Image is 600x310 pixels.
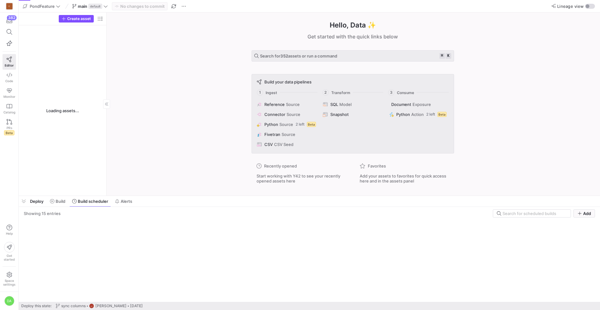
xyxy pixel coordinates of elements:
[121,199,132,204] span: Alerts
[330,112,349,117] span: Snapshot
[446,53,451,59] kbd: k
[264,163,297,168] span: Recently opened
[2,1,16,12] a: C
[130,304,143,308] span: [DATE]
[502,211,567,216] input: Search for scheduled builds
[2,54,16,70] a: Editor
[2,269,16,289] a: Spacesettings
[426,112,435,117] span: 2 left
[21,2,62,10] button: PondFeature
[339,102,352,107] span: Model
[360,173,449,183] span: Add your assets to favorites for quick access here and in the assets panel
[2,117,16,138] a: PRsBeta
[21,304,52,308] span: Deploy this state:
[260,53,337,58] span: Search for assets or run a command
[286,102,300,107] span: Source
[264,142,273,147] span: CSV
[256,121,318,128] button: PythonSource2 leftBeta
[5,63,14,67] span: Editor
[59,15,94,22] button: Create asset
[280,53,288,58] strong: 352
[19,25,106,196] div: Loading assets...
[412,102,431,107] span: Exposure
[67,17,91,21] span: Create asset
[252,50,454,62] button: Search for352assets or run a command⌘k
[30,199,43,204] span: Deploy
[3,110,15,114] span: Catalog
[279,122,293,127] span: Source
[30,4,55,9] span: PondFeature
[112,196,135,207] button: Alerts
[583,211,591,216] span: Add
[557,4,584,9] span: Lineage view
[391,102,411,107] span: Document
[56,199,65,204] span: Build
[7,15,17,20] div: 382
[4,130,14,135] span: Beta
[396,112,410,117] span: Python
[411,112,424,117] span: Action
[95,304,127,308] span: [PERSON_NAME]
[368,163,386,168] span: Favorites
[4,254,15,261] span: Get started
[78,4,87,9] span: main
[78,199,108,204] span: Build scheduler
[387,111,450,118] button: PythonAction2 leftBeta
[54,302,144,310] button: sync columnsLZ[PERSON_NAME][DATE]
[256,111,318,118] button: ConnectorSource
[439,53,445,59] kbd: ⌘
[5,232,13,235] span: Help
[24,211,61,216] div: Showing 15 entries
[264,112,285,117] span: Connector
[2,222,16,238] button: Help
[2,15,16,26] button: 382
[264,102,285,107] span: Reference
[6,3,12,9] div: C
[71,2,109,10] button: maindefault
[264,79,312,84] span: Build your data pipelines
[264,132,280,137] span: Fivetran
[287,112,300,117] span: Source
[322,111,384,118] button: Snapshot
[387,101,450,108] button: DocumentExposure
[256,101,318,108] button: ReferenceSource
[322,101,384,108] button: SQLModel
[573,209,595,217] button: Add
[307,122,316,127] span: Beta
[256,131,318,138] button: FivetranSource
[2,239,16,264] button: Getstarted
[264,122,278,127] span: Python
[256,141,318,148] button: CSVCSV Seed
[282,132,295,137] span: Source
[2,101,16,117] a: Catalog
[257,173,346,183] span: Start working with Y42 to see your recently opened assets here
[47,196,68,207] button: Build
[2,85,16,101] a: Monitor
[330,20,376,30] h1: Hello, Data ✨
[69,196,111,207] button: Build scheduler
[252,33,454,40] div: Get started with the quick links below
[296,122,304,127] span: 2 left
[61,304,86,308] span: sync columns
[3,279,15,286] span: Space settings
[4,296,14,306] div: DA
[274,142,293,147] span: CSV Seed
[3,95,15,98] span: Monitor
[88,4,102,9] span: default
[5,79,13,83] span: Code
[330,102,338,107] span: SQL
[2,294,16,307] button: DA
[7,126,12,130] span: PRs
[2,70,16,85] a: Code
[89,303,94,308] div: LZ
[437,112,447,117] span: Beta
